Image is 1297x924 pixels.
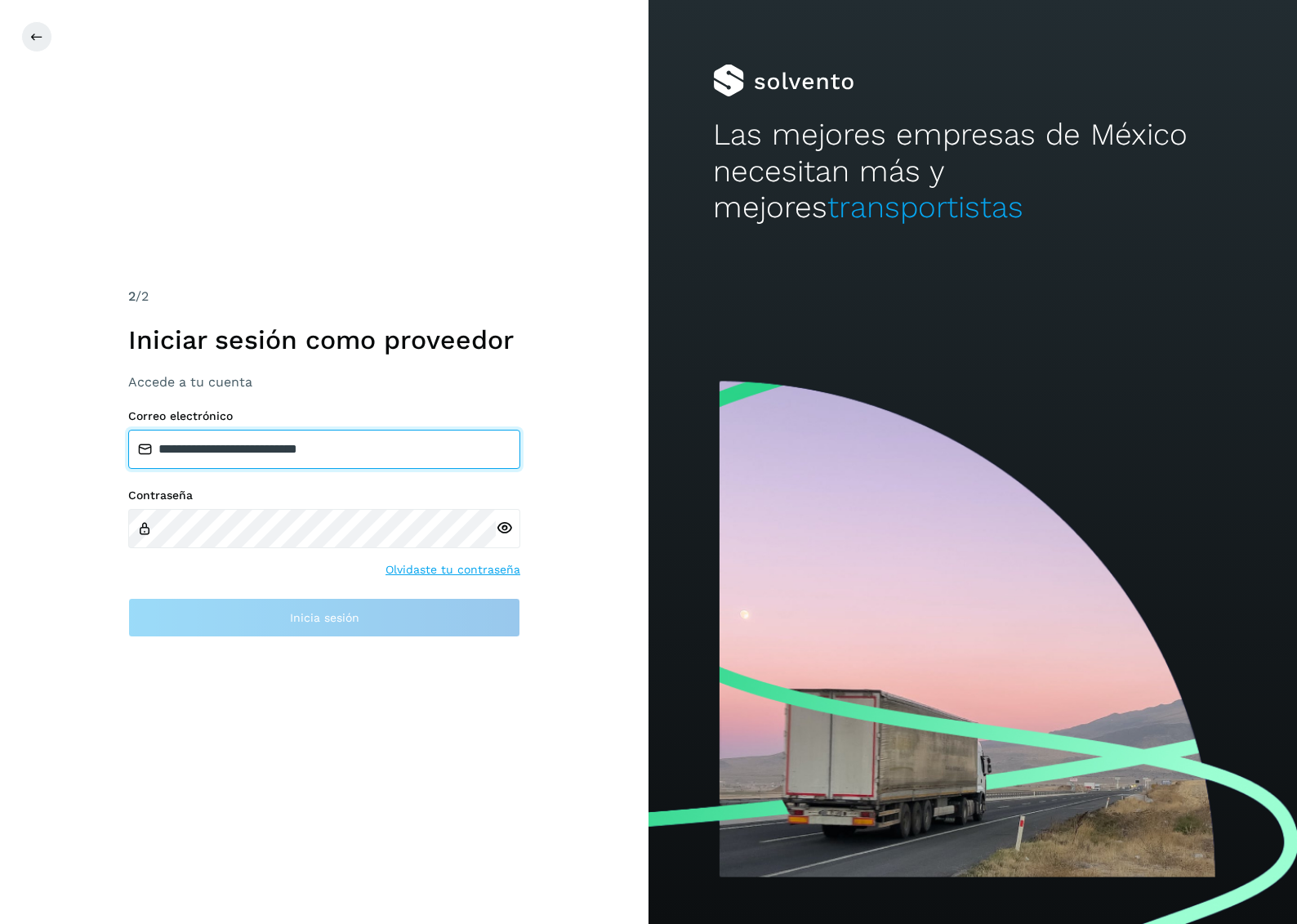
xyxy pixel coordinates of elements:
[386,561,520,578] a: Olvidaste tu contraseña
[713,117,1232,225] h2: Las mejores empresas de México necesitan más y mejores
[128,288,136,304] span: 2
[128,374,520,390] h3: Accede a tu cuenta
[128,598,520,637] button: Inicia sesión
[128,409,520,423] label: Correo electrónico
[290,612,359,623] span: Inicia sesión
[827,190,1023,225] span: transportistas
[128,324,520,355] h1: Iniciar sesión como proveedor
[128,287,520,306] div: /2
[128,489,520,502] label: Contraseña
